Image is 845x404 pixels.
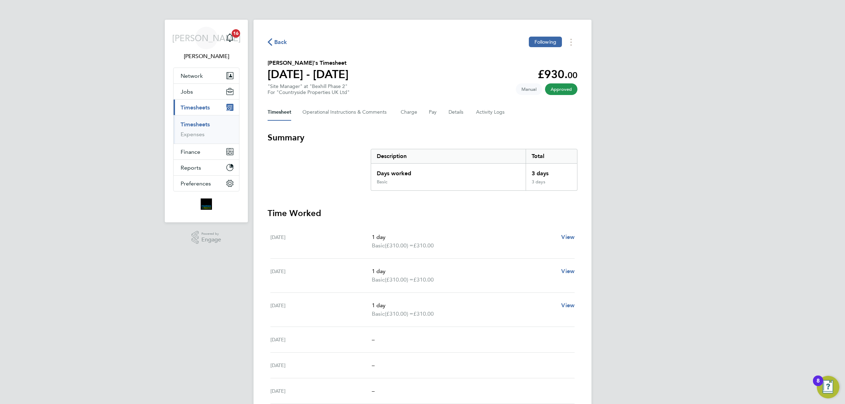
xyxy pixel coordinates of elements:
a: Go to home page [173,198,239,210]
div: [DATE] [270,387,372,395]
button: Operational Instructions & Comments [302,104,389,121]
button: Pay [429,104,437,121]
a: View [561,301,575,310]
button: Following [529,37,562,47]
span: £310.00 [413,242,434,249]
button: Jobs [174,84,239,99]
button: Back [268,38,287,46]
app-decimal: £930. [538,68,577,81]
button: Open Resource Center, 8 new notifications [817,376,839,398]
span: Following [534,39,556,45]
div: [DATE] [270,233,372,250]
div: Timesheets [174,115,239,144]
p: 1 day [372,301,556,310]
span: This timesheet has been approved. [545,83,577,95]
div: [DATE] [270,361,372,370]
button: Preferences [174,176,239,191]
div: For "Countryside Properties UK Ltd" [268,89,350,95]
span: [PERSON_NAME] [172,33,241,43]
span: View [561,302,575,309]
h3: Time Worked [268,208,577,219]
span: (£310.00) = [385,242,413,249]
a: Expenses [181,131,205,138]
span: Reports [181,164,201,171]
button: Timesheets [174,100,239,115]
span: Timesheets [181,104,210,111]
a: View [561,267,575,276]
div: [DATE] [270,301,372,318]
span: £310.00 [413,310,434,317]
span: Jobs [181,88,193,95]
span: Powered by [201,231,221,237]
button: Reports [174,160,239,175]
span: – [372,362,375,368]
span: Basic [372,310,385,318]
div: [DATE] [270,335,372,344]
span: Finance [181,149,200,155]
div: Description [371,149,526,163]
div: Days worked [371,164,526,179]
span: Engage [201,237,221,243]
span: (£310.00) = [385,310,413,317]
span: 16 [232,29,240,38]
span: 00 [568,70,577,80]
img: bromak-logo-retina.png [201,198,212,210]
p: 1 day [372,267,556,276]
div: 3 days [526,164,577,179]
span: View [561,268,575,274]
p: 1 day [372,233,556,241]
div: Summary [371,149,577,191]
span: This timesheet was manually created. [516,83,542,95]
a: 16 [223,27,237,49]
span: Network [181,72,203,79]
span: – [372,387,375,394]
h1: [DATE] - [DATE] [268,67,349,81]
span: Back [274,38,287,46]
a: Timesheets [181,121,210,128]
a: Powered byEngage [192,231,221,244]
span: Basic [372,241,385,250]
span: Basic [372,276,385,284]
div: 3 days [526,179,577,190]
nav: Main navigation [165,20,248,222]
span: £310.00 [413,276,434,283]
button: Charge [401,104,418,121]
a: [PERSON_NAME][PERSON_NAME] [173,27,239,61]
button: Finance [174,144,239,159]
h2: [PERSON_NAME]'s Timesheet [268,59,349,67]
h3: Summary [268,132,577,143]
button: Timesheets Menu [565,37,577,48]
button: Activity Logs [476,104,506,121]
div: Basic [377,179,387,185]
div: [DATE] [270,267,372,284]
span: – [372,336,375,343]
a: View [561,233,575,241]
button: Network [174,68,239,83]
span: View [561,234,575,240]
div: "Site Manager" at "Bexhill Phase 2" [268,83,350,95]
div: 8 [816,381,820,390]
div: Total [526,149,577,163]
button: Details [449,104,465,121]
span: Preferences [181,180,211,187]
span: (£310.00) = [385,276,413,283]
span: Jordan Alaezihe [173,52,239,61]
button: Timesheet [268,104,291,121]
